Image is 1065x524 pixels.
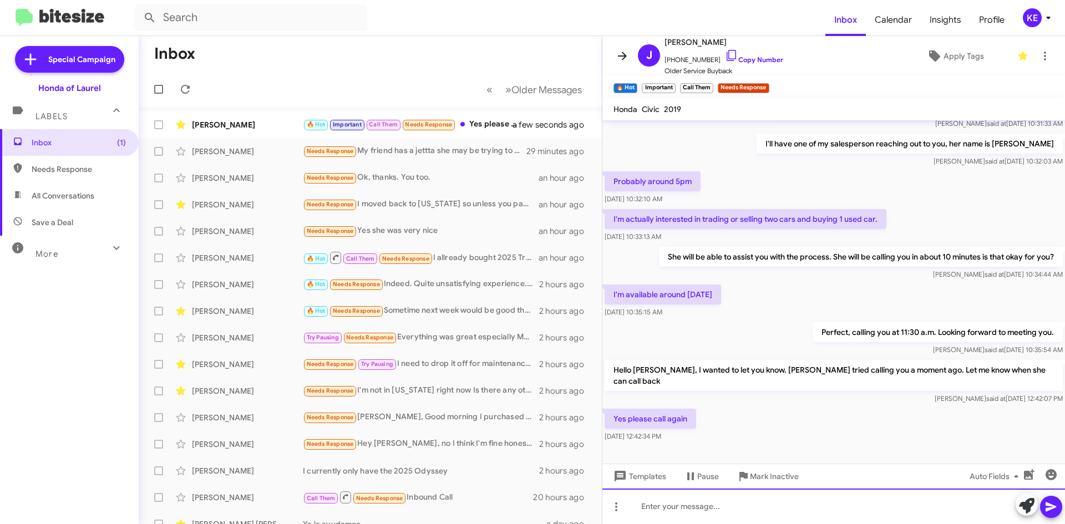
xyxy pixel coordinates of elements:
[961,466,1032,486] button: Auto Fields
[605,409,696,429] p: Yes please call again
[307,174,354,181] span: Needs Response
[192,385,303,396] div: [PERSON_NAME]
[117,137,126,148] span: (1)
[539,412,593,423] div: 2 hours ago
[613,83,637,93] small: 🔥 Hot
[307,147,354,155] span: Needs Response
[35,111,68,121] span: Labels
[192,199,303,210] div: [PERSON_NAME]
[303,278,539,291] div: Indeed. Quite unsatisfying experience. I posted at the Honda too. Time will tell if this changes....
[675,466,728,486] button: Pause
[32,137,126,148] span: Inbox
[728,466,808,486] button: Mark Inactive
[602,466,675,486] button: Templates
[511,84,582,96] span: Older Messages
[825,4,866,36] a: Inbox
[303,465,539,476] div: I currently only have the 2025 Odyssey
[539,359,593,370] div: 2 hours ago
[307,387,354,394] span: Needs Response
[192,226,303,237] div: [PERSON_NAME]
[192,412,303,423] div: [PERSON_NAME]
[303,171,539,184] div: Ok, thanks. You too.
[659,247,1063,267] p: She will be able to assist you with the process. She will be calling you in about 10 minutes is t...
[307,334,339,341] span: Try Pausing
[303,411,539,424] div: [PERSON_NAME], Good morning I purchased a 2023 Honda Ridgeline from you all [DATE]. [PERSON_NAME]...
[192,492,303,503] div: [PERSON_NAME]
[192,119,303,130] div: [PERSON_NAME]
[539,199,593,210] div: an hour ago
[192,172,303,184] div: [PERSON_NAME]
[32,190,94,201] span: All Conversations
[356,495,403,502] span: Needs Response
[665,49,783,65] span: [PHONE_NUMBER]
[642,83,675,93] small: Important
[32,164,126,175] span: Needs Response
[192,146,303,157] div: [PERSON_NAME]
[361,360,393,368] span: Try Pausing
[757,134,1063,154] p: I'll have one of my salesperson reaching out to you, her name is [PERSON_NAME]
[505,83,511,96] span: »
[898,46,1012,66] button: Apply Tags
[539,306,593,317] div: 2 hours ago
[605,195,662,203] span: [DATE] 10:32:10 AM
[48,54,115,65] span: Special Campaign
[605,308,662,316] span: [DATE] 10:35:15 AM
[985,157,1005,165] span: said at
[750,466,799,486] span: Mark Inactive
[303,490,533,504] div: Inbound Call
[970,4,1013,36] a: Profile
[539,226,593,237] div: an hour ago
[480,78,589,101] nav: Page navigation example
[539,439,593,450] div: 2 hours ago
[680,83,713,93] small: Call Them
[32,217,73,228] span: Save a Deal
[303,251,539,264] div: I allready bought 2025 Trail sport passport and happy how people work with me
[526,119,593,130] div: a few seconds ago
[642,104,660,114] span: Civic
[303,145,526,157] div: My friend has a jettta she may be trying to get rid of
[605,171,701,191] p: Probably around 5pm
[697,466,719,486] span: Pause
[1013,8,1053,27] button: KE
[944,46,984,66] span: Apply Tags
[986,394,1006,403] span: said at
[533,492,593,503] div: 20 hours ago
[539,465,593,476] div: 2 hours ago
[192,252,303,263] div: [PERSON_NAME]
[526,146,593,157] div: 29 minutes ago
[1023,8,1042,27] div: KE
[382,255,429,262] span: Needs Response
[933,345,1063,354] span: [PERSON_NAME] [DATE] 10:35:54 AM
[346,334,393,341] span: Needs Response
[307,227,354,235] span: Needs Response
[605,284,721,304] p: I'm available around [DATE]
[333,307,380,314] span: Needs Response
[154,45,195,63] h1: Inbox
[35,249,58,259] span: More
[813,322,1063,342] p: Perfect, calling you at 11:30 a.m. Looking forward to meeting you.
[15,46,124,73] a: Special Campaign
[934,157,1063,165] span: [PERSON_NAME] [DATE] 10:32:03 AM
[38,83,101,94] div: Honda of Laurel
[725,55,783,64] a: Copy Number
[539,252,593,263] div: an hour ago
[303,384,539,397] div: I'm not in [US_STATE] right now Is there any other way you could give me a rough estimate? Is the...
[307,440,354,447] span: Needs Response
[611,466,666,486] span: Templates
[613,104,637,114] span: Honda
[539,385,593,396] div: 2 hours ago
[346,255,375,262] span: Call Them
[307,255,326,262] span: 🔥 Hot
[307,201,354,208] span: Needs Response
[486,83,493,96] span: «
[307,281,326,288] span: 🔥 Hot
[921,4,970,36] a: Insights
[665,35,783,49] span: [PERSON_NAME]
[303,358,539,370] div: I need to drop it off for maintenance soon, have an A1 message, and get some new tires. Probably ...
[605,360,1063,391] p: Hello [PERSON_NAME], I wanted to let you know. [PERSON_NAME] tried calling you a moment ago. Let ...
[866,4,921,36] a: Calendar
[192,439,303,450] div: [PERSON_NAME]
[987,119,1006,128] span: said at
